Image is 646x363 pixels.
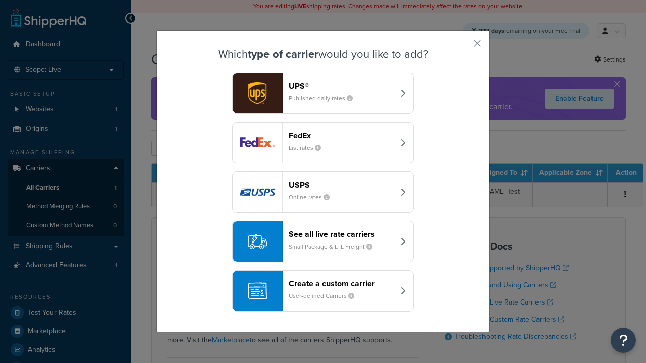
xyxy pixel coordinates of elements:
img: ups logo [233,73,282,113]
small: Small Package & LTL Freight [289,242,381,251]
button: usps logoUSPSOnline rates [232,171,414,213]
small: Online rates [289,193,338,202]
img: fedEx logo [233,123,282,163]
button: fedEx logoFedExList rates [232,122,414,163]
header: USPS [289,180,394,190]
button: Open Resource Center [611,328,636,353]
h3: Which would you like to add? [182,48,464,60]
header: See all live rate carriers [289,229,394,239]
header: Create a custom carrier [289,279,394,288]
button: Create a custom carrierUser-defined Carriers [232,270,414,312]
small: Published daily rates [289,94,361,103]
img: icon-carrier-custom-c93b8a24.svg [248,281,267,300]
small: User-defined Carriers [289,291,362,300]
img: usps logo [233,172,282,212]
img: icon-carrier-liverate-becf4550.svg [248,232,267,251]
header: FedEx [289,131,394,140]
button: See all live rate carriersSmall Package & LTL Freight [232,221,414,262]
small: List rates [289,143,329,152]
header: UPS® [289,81,394,91]
button: ups logoUPS®Published daily rates [232,73,414,114]
strong: type of carrier [248,46,318,63]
